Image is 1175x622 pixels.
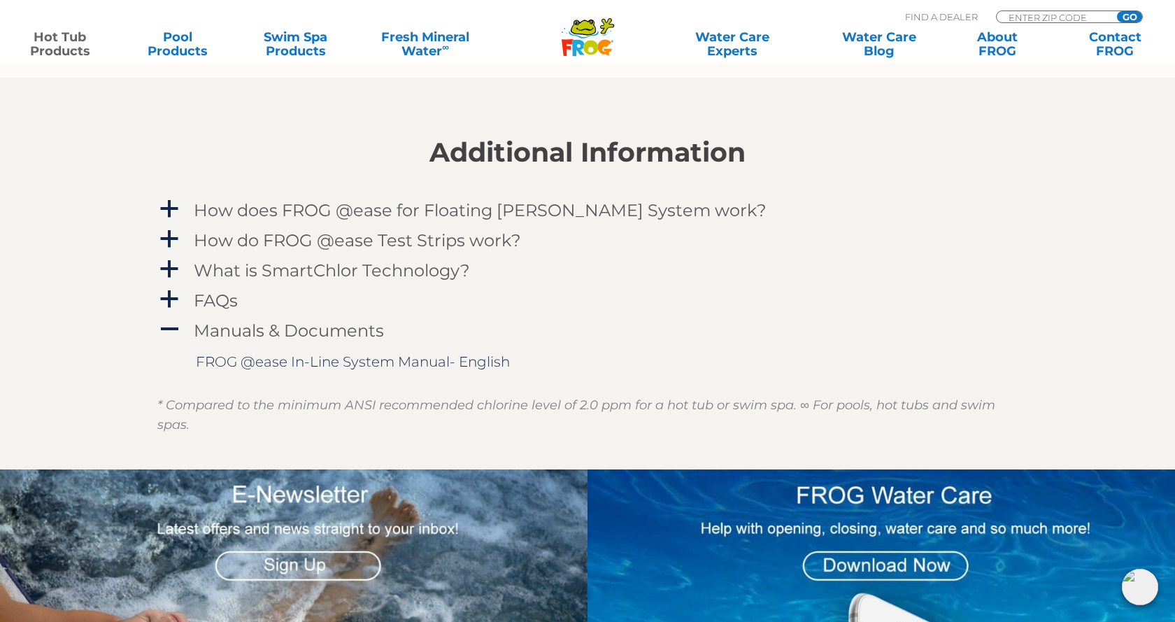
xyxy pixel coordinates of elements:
img: openIcon [1122,569,1158,605]
a: Hot TubProducts [14,30,106,58]
a: a What is SmartChlor Technology? [157,257,1018,283]
p: Find A Dealer [905,10,978,23]
em: * Compared to the minimum ANSI recommended chlorine level of 2.0 ppm for a hot tub or swim spa. ∞... [157,397,995,432]
input: GO [1117,11,1142,22]
a: A Manuals & Documents [157,318,1018,344]
a: Fresh MineralWater∞ [368,30,483,58]
a: Water CareBlog [833,30,925,58]
a: a FAQs [157,288,1018,313]
h4: What is SmartChlor Technology? [194,261,470,280]
h4: How do FROG @ease Test Strips work? [194,231,521,250]
input: Zip Code Form [1007,11,1102,23]
a: ContactFROG [1069,30,1161,58]
a: AboutFROG [951,30,1043,58]
a: a How do FROG @ease Test Strips work? [157,227,1018,253]
sup: ∞ [442,41,449,52]
a: Swim SpaProducts [250,30,341,58]
h4: Manuals & Documents [194,321,384,340]
h4: FAQs [194,291,238,310]
span: A [159,319,180,340]
h2: Additional Information [157,137,1018,168]
a: PoolProducts [132,30,224,58]
a: a How does FROG @ease for Floating [PERSON_NAME] System work? [157,197,1018,223]
a: FROG @ease In-Line System Manual- English [196,353,510,370]
h4: How does FROG @ease for Floating [PERSON_NAME] System work? [194,201,767,220]
a: Water CareExperts [658,30,807,58]
span: a [159,199,180,220]
span: a [159,289,180,310]
span: a [159,229,180,250]
span: a [159,259,180,280]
